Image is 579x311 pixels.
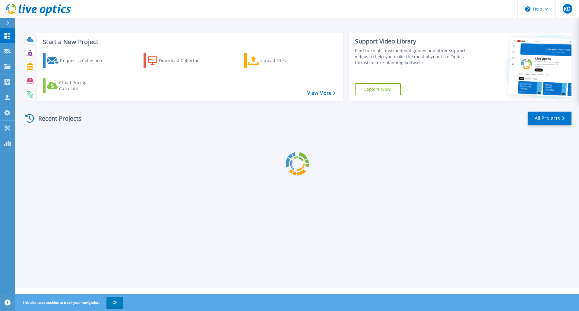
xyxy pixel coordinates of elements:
div: Download Collector [159,55,207,67]
h3: Start a New Project [43,39,335,45]
a: Explore Now! [355,83,401,95]
a: Cloud Pricing Calculator [43,78,110,93]
button: OK [106,297,123,308]
div: Support Video Library [355,37,468,45]
div: Recent Projects [23,111,90,126]
a: Download Collector [144,53,211,68]
div: Request a Collection [60,55,108,67]
a: View More [307,90,335,96]
span: This site uses cookies to track your navigation. [17,297,123,308]
div: Cloud Pricing Calculator [59,80,107,92]
a: All Projects [528,112,571,125]
span: KD [564,6,571,11]
a: Request a Collection [43,53,110,68]
div: Upload Files [261,55,309,67]
a: Upload Files [244,53,311,68]
div: Find tutorials, instructional guides and other support videos to help you make the most of your L... [355,48,468,66]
